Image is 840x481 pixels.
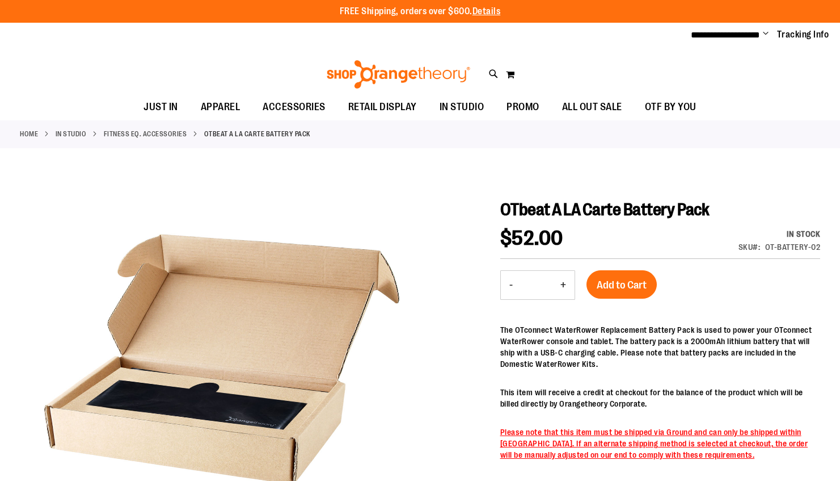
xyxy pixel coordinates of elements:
span: In stock [787,229,820,239]
p: The OTconnect WaterRower Replacement Battery Pack is used to power your OTconnect WaterRower cons... [500,324,820,370]
div: OT-BATTERY-02 [765,241,821,253]
span: OTF BY YOU [645,94,697,120]
button: Account menu [763,29,769,40]
p: FREE Shipping, orders over $600. [340,5,501,18]
span: PROMO [506,94,539,120]
a: Home [20,129,38,139]
strong: OTbeat A LA Carte Battery Pack [204,129,310,139]
img: Shop Orangetheory [325,60,472,89]
span: Add to Cart [597,279,647,291]
span: OTbeat A LA Carte Battery Pack [500,200,710,219]
span: JUST IN [143,94,178,120]
span: Please note that this item must be shipped via Ground and can only be shipped within [GEOGRAPHIC_... [500,428,808,459]
p: This item will receive a credit at checkout for the balance of the product which will be billed d... [500,387,820,409]
span: RETAIL DISPLAY [348,94,417,120]
a: Details [472,6,501,16]
button: Decrease product quantity [501,271,521,299]
span: $52.00 [500,227,563,250]
span: APPAREL [201,94,240,120]
a: Fitness Eq. Accessories [104,129,187,139]
span: ACCESSORIES [263,94,326,120]
button: Add to Cart [586,270,657,299]
strong: SKU [738,242,761,252]
a: IN STUDIO [56,129,87,139]
span: IN STUDIO [440,94,484,120]
span: ALL OUT SALE [562,94,622,120]
a: Tracking Info [777,28,829,41]
input: Product quantity [521,271,552,299]
button: Increase product quantity [552,271,575,299]
div: Availability [738,228,821,240]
